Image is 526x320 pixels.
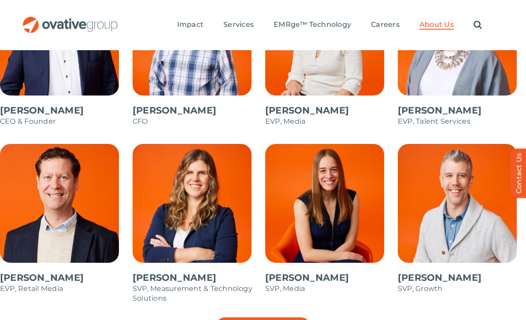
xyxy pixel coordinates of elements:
[22,16,119,24] a: OG_Full_horizontal_RGB
[177,20,204,29] span: Impact
[419,20,454,29] span: About Us
[177,11,482,39] nav: Menu
[371,20,400,29] span: Careers
[223,20,254,30] a: Services
[371,20,400,30] a: Careers
[419,20,454,30] a: About Us
[274,20,351,29] span: EMRge™ Technology
[474,20,482,30] a: Search
[274,20,351,30] a: EMRge™ Technology
[177,20,204,30] a: Impact
[223,20,254,29] span: Services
